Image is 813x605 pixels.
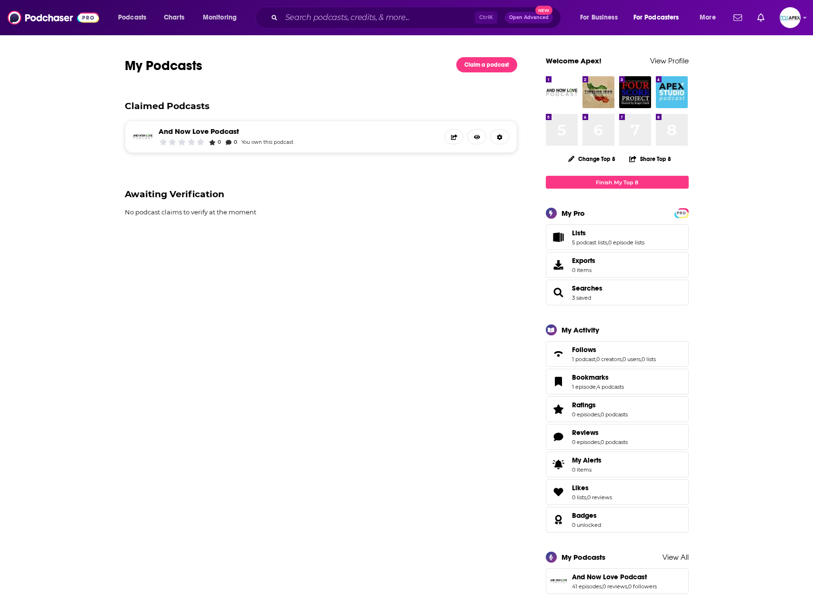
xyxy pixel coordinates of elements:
a: 1 podcast [572,356,595,363]
span: Lists [572,229,586,237]
a: And Now Love Podcast [159,127,293,136]
a: The Apex Studio Podcast [656,76,688,108]
a: Show notifications dropdown [730,10,746,26]
a: Bookmarks [572,373,624,382]
span: Follows [546,341,689,367]
a: Searches [549,286,568,299]
span: , [600,439,601,445]
button: Open AdvancedNew [505,12,553,23]
a: 3 saved [572,294,591,301]
span: , [627,583,628,590]
a: Likes [549,485,568,499]
img: The Fourscore Project [619,76,651,108]
a: And Now Love Podcast [546,76,578,108]
a: Reviews [549,430,568,444]
span: Exports [572,256,595,265]
span: My Alerts [572,456,602,464]
a: 0 unlocked [572,522,601,528]
input: Search podcasts, credits, & more... [281,10,475,25]
button: open menu [111,10,159,25]
a: 1 episode [572,383,596,390]
span: , [607,239,608,246]
span: Bookmarks [546,369,689,394]
span: And Now Love Podcast [546,568,689,594]
a: Open Podcast Page [467,129,486,144]
span: Bookmarks [572,373,609,382]
span: Monitoring [203,11,237,24]
span: Searches [572,284,602,292]
span: 0 items [572,466,602,473]
button: Show profile menu [780,7,801,28]
span: Follows [572,345,596,354]
a: 0 podcasts [601,439,628,445]
a: 0 podcasts [601,411,628,418]
a: Finish My Top 8 [546,176,689,189]
span: More [700,11,716,24]
span: , [622,356,622,363]
h3: Awaiting Verification [125,189,518,200]
img: User Profile [780,7,801,28]
a: PRO [676,209,687,216]
a: 0 reviews [602,583,627,590]
img: Podchaser - Follow, Share and Rate Podcasts [8,9,99,27]
span: Likes [546,479,689,505]
button: open menu [627,10,693,25]
a: View Profile [650,56,689,65]
a: 0 episode lists [608,239,644,246]
div: My Podcasts [562,553,605,562]
img: And Now Love Podcast [550,573,567,590]
span: New [535,6,552,15]
span: , [595,356,596,363]
h3: Claimed Podcasts [125,101,518,111]
a: Ratings [549,403,568,416]
span: Ratings [572,401,596,409]
span: PRO [676,210,687,217]
span: For Podcasters [633,11,679,24]
div: Search podcasts, credits, & more... [264,7,570,29]
a: 5 podcast lists [572,239,607,246]
a: Follows [572,345,656,354]
a: 0 [226,139,237,146]
a: Show notifications dropdown [753,10,768,26]
a: Ratings [572,401,628,409]
span: , [602,583,602,590]
button: Share Podcast [444,129,463,144]
div: My Pro [562,209,585,218]
a: 0 episodes [572,439,600,445]
span: , [641,356,642,363]
img: Timeline Iran [582,76,614,108]
span: For Business [580,11,618,24]
span: , [596,383,597,390]
span: Lists [546,224,689,250]
a: And Now Love Podcast [549,572,568,591]
a: Lists [549,231,568,244]
span: 0 [234,139,237,145]
div: My Activity [562,325,599,334]
span: My Alerts [549,458,568,471]
a: 0 lists [642,356,656,363]
a: My Alerts [546,452,689,477]
a: Welcome Apex! [546,56,602,65]
span: , [600,411,601,418]
span: , [586,494,587,501]
a: Charts [158,10,190,25]
a: Reviews [572,428,628,437]
a: 0 reviews [587,494,612,501]
span: Charts [164,11,184,24]
button: Change Top 8 [562,153,622,165]
a: 0 users [622,356,641,363]
span: Ctrl K [475,11,497,24]
span: And Now Love Podcast [572,573,647,581]
a: Claim a podcast [456,57,517,72]
span: Reviews [572,428,599,437]
span: Open Advanced [509,15,549,20]
a: 0 [209,139,221,146]
a: Follows [549,347,568,361]
a: 0 creators [596,356,622,363]
span: Badges [572,511,597,520]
